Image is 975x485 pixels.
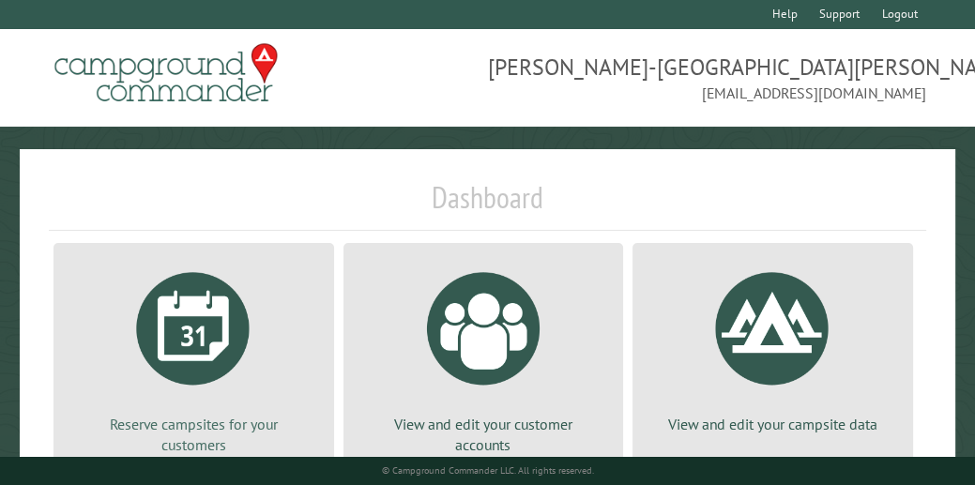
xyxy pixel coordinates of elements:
[49,37,283,110] img: Campground Commander
[49,179,926,231] h1: Dashboard
[366,414,602,456] p: View and edit your customer accounts
[655,414,891,434] p: View and edit your campsite data
[488,52,927,104] span: [PERSON_NAME]-[GEOGRAPHIC_DATA][PERSON_NAME] [EMAIL_ADDRESS][DOMAIN_NAME]
[76,258,312,456] a: Reserve campsites for your customers
[655,258,891,434] a: View and edit your campsite data
[382,464,594,477] small: © Campground Commander LLC. All rights reserved.
[366,258,602,456] a: View and edit your customer accounts
[76,414,312,456] p: Reserve campsites for your customers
